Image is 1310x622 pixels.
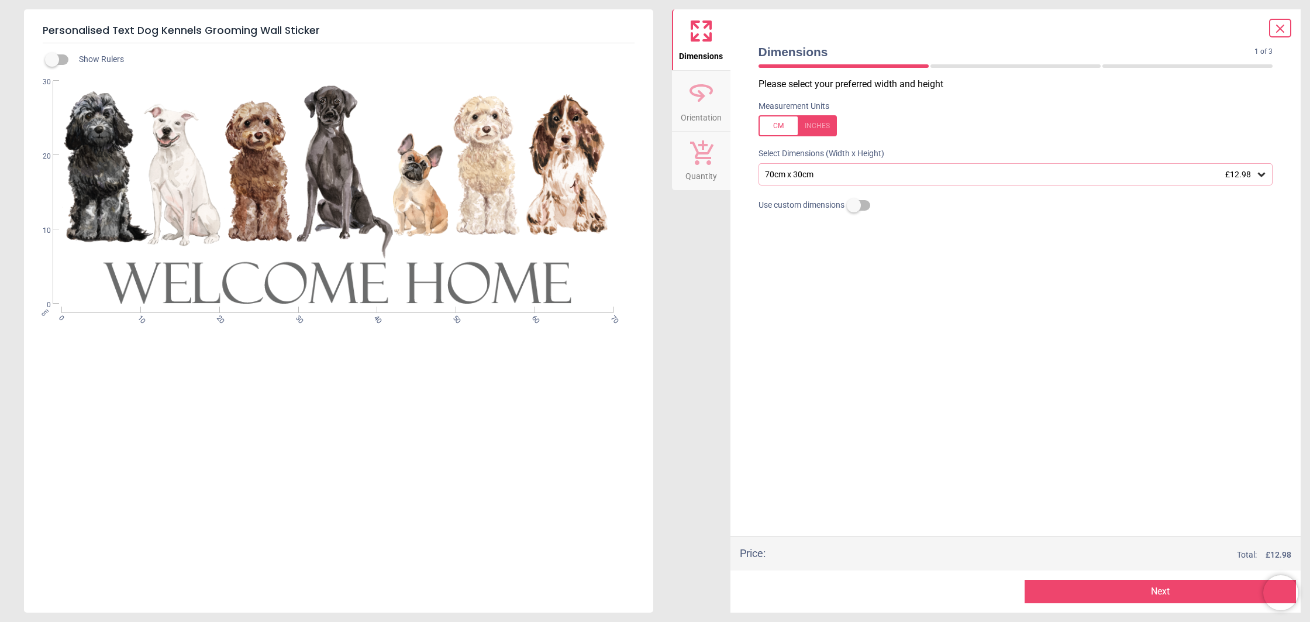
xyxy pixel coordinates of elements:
span: 20 [214,314,222,321]
button: Quantity [672,132,730,190]
span: £12.98 [1225,170,1251,179]
span: 0 [29,300,51,310]
div: Total: [783,549,1292,561]
span: 70 [608,314,616,321]
iframe: Brevo live chat [1263,575,1298,610]
span: 0 [56,314,64,321]
span: 60 [529,314,537,321]
span: 12.98 [1270,550,1291,559]
span: Dimensions [679,45,723,63]
span: £ [1266,549,1291,561]
button: Next [1025,580,1296,603]
span: 20 [29,152,51,161]
p: Please select your preferred width and height [759,78,1283,91]
div: 70cm x 30cm [764,170,1256,180]
span: 10 [29,226,51,236]
span: 30 [293,314,301,321]
button: Dimensions [672,9,730,70]
span: Use custom dimensions [759,200,844,211]
span: 10 [135,314,143,321]
button: Orientation [672,71,730,132]
div: Show Rulers [52,53,653,67]
span: 50 [450,314,458,321]
span: 1 of 3 [1254,47,1273,57]
span: cm [40,307,50,318]
label: Measurement Units [759,101,829,112]
span: Orientation [681,106,722,124]
label: Select Dimensions (Width x Height) [749,148,884,160]
div: Price : [740,546,766,561]
span: Quantity [685,165,717,183]
span: Dimensions [759,43,1255,60]
span: 30 [29,77,51,87]
span: 40 [371,314,379,321]
h5: Personalised Text Dog Kennels Grooming Wall Sticker [43,19,635,43]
